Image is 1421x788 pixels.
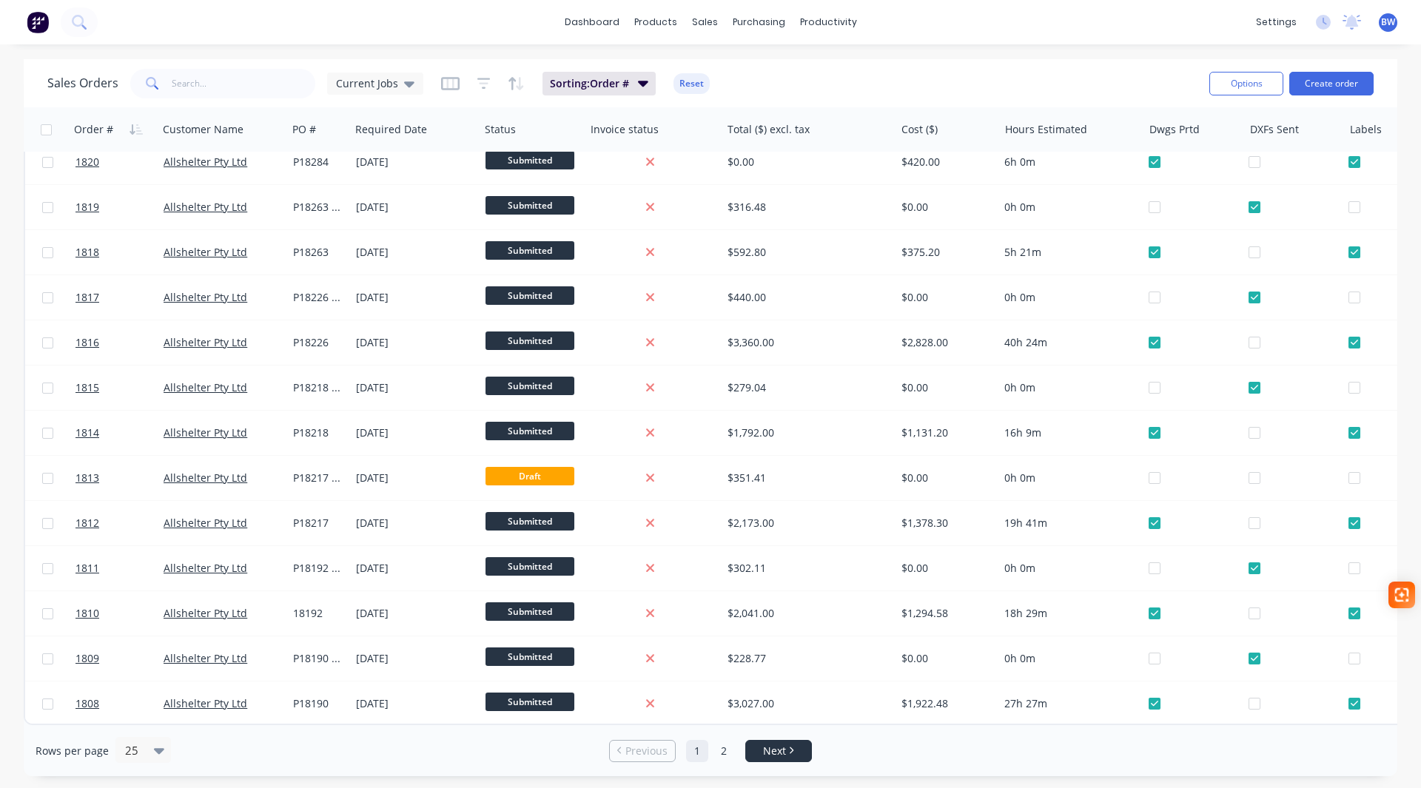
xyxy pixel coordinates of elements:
div: $351.41 [728,471,881,485]
span: 1809 [75,651,99,666]
div: Customer Name [163,122,243,137]
button: Create order [1289,72,1374,95]
span: 1819 [75,200,99,215]
a: Allshelter Pty Ltd [164,561,247,575]
div: [DATE] [356,200,474,215]
a: Page 2 [713,740,735,762]
div: Order # [74,122,113,137]
span: 1812 [75,516,99,531]
a: Allshelter Pty Ltd [164,696,247,710]
div: 6h 0m [1004,155,1130,169]
div: [DATE] [356,516,474,531]
span: 1816 [75,335,99,350]
button: Reset [673,73,710,94]
div: [DATE] [356,471,474,485]
div: P18263 [293,245,342,260]
div: $1,922.48 [901,696,988,711]
div: purchasing [725,11,793,33]
div: 18h 29m [1004,606,1130,621]
span: Submitted [486,331,574,350]
div: settings [1249,11,1304,33]
div: 0h 0m [1004,651,1130,666]
span: Current Jobs [336,75,398,91]
div: $2,041.00 [728,606,881,621]
div: Total ($) excl. tax [728,122,810,137]
span: Submitted [486,602,574,621]
a: Allshelter Pty Ltd [164,380,247,394]
img: Factory [27,11,49,33]
div: Cost ($) [901,122,938,137]
div: $279.04 [728,380,881,395]
a: Allshelter Pty Ltd [164,245,247,259]
div: [DATE] [356,335,474,350]
a: Allshelter Pty Ltd [164,651,247,665]
div: $440.00 [728,290,881,305]
a: dashboard [557,11,627,33]
div: P18226 [293,335,342,350]
a: Allshelter Pty Ltd [164,516,247,530]
h1: Sales Orders [47,76,118,90]
div: [DATE] [356,155,474,169]
div: $1,792.00 [728,425,881,440]
a: 1808 [75,681,164,726]
button: Sorting:Order # [542,72,656,95]
div: $1,131.20 [901,425,988,440]
div: Hours Estimated [1005,122,1087,137]
a: Allshelter Pty Ltd [164,425,247,440]
a: Previous page [610,744,675,758]
span: Submitted [486,286,574,305]
div: P18226 Plates [293,290,342,305]
div: sales [685,11,725,33]
div: $2,828.00 [901,335,988,350]
span: Sorting: Order # [550,76,629,91]
span: Submitted [486,647,574,666]
a: Allshelter Pty Ltd [164,606,247,620]
div: $0.00 [728,155,881,169]
div: $0.00 [901,380,988,395]
div: P18217 [293,516,342,531]
div: $0.00 [901,651,988,666]
a: Allshelter Pty Ltd [164,200,247,214]
div: P18190 [293,696,342,711]
a: 1820 [75,140,164,184]
span: Rows per page [36,744,109,758]
span: 1811 [75,561,99,576]
a: 1813 [75,456,164,500]
a: 1818 [75,230,164,275]
a: 1814 [75,411,164,455]
div: 5h 21m [1004,245,1130,260]
span: Submitted [486,512,574,531]
span: 1810 [75,606,99,621]
span: Next [763,744,786,758]
div: $0.00 [901,200,988,215]
span: 1817 [75,290,99,305]
div: $1,378.30 [901,516,988,531]
span: Submitted [486,377,574,395]
a: 1810 [75,591,164,636]
a: Allshelter Pty Ltd [164,155,247,169]
div: 0h 0m [1004,200,1130,215]
div: [DATE] [356,696,474,711]
button: Options [1209,72,1283,95]
span: 1814 [75,425,99,440]
a: 1812 [75,501,164,545]
a: 1816 [75,320,164,365]
div: P18190 Plates [293,651,342,666]
div: $316.48 [728,200,881,215]
div: 0h 0m [1004,380,1130,395]
span: 1815 [75,380,99,395]
div: [DATE] [356,606,474,621]
div: [DATE] [356,245,474,260]
div: 16h 9m [1004,425,1130,440]
a: Allshelter Pty Ltd [164,335,247,349]
span: Submitted [486,557,574,576]
div: Dwgs Prtd [1149,122,1200,137]
a: 1817 [75,275,164,320]
span: Draft [486,467,574,485]
div: 0h 0m [1004,471,1130,485]
div: 18192 [293,606,342,621]
a: Page 1 is your current page [686,740,708,762]
div: $228.77 [728,651,881,666]
span: Previous [625,744,668,758]
span: BW [1381,16,1395,29]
